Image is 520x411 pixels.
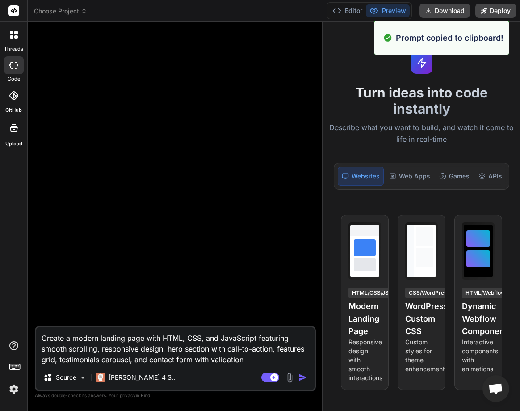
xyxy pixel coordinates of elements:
[79,374,87,381] img: Pick Models
[6,381,21,397] img: settings
[348,338,381,382] p: Responsive design with smooth interactions
[475,167,506,186] div: APIs
[462,300,495,338] h4: Dynamic Webflow Component
[482,375,509,402] a: Open chat
[36,327,315,365] textarea: Create a modern landing page with HTML, CSS, and JavaScript featuring smooth scrolling, responsiv...
[328,122,515,145] p: Describe what you want to build, and watch it come to life in real-time
[328,85,515,117] h1: Turn ideas into code instantly
[56,373,76,382] p: Source
[109,373,175,382] p: [PERSON_NAME] 4 S..
[298,373,307,382] img: icon
[348,288,392,298] div: HTML/CSS/JS
[383,32,392,44] img: alert
[120,393,136,398] span: privacy
[8,75,20,83] label: code
[348,300,381,338] h4: Modern Landing Page
[436,167,473,186] div: Games
[419,4,470,18] button: Download
[5,106,22,114] label: GitHub
[338,167,384,186] div: Websites
[366,4,410,17] button: Preview
[4,45,23,53] label: threads
[462,288,509,298] div: HTML/Webflow
[386,167,434,186] div: Web Apps
[285,373,295,383] img: attachment
[34,7,87,16] span: Choose Project
[405,288,453,298] div: CSS/WordPress
[396,32,503,44] p: Prompt copied to clipboard!
[35,391,316,400] p: Always double-check its answers. Your in Bind
[96,373,105,382] img: Claude 4 Sonnet
[462,338,495,373] p: Interactive components with animations
[405,338,438,373] p: Custom styles for theme enhancement
[5,140,22,148] label: Upload
[475,4,516,18] button: Deploy
[329,4,366,17] button: Editor
[405,300,438,338] h4: WordPress Custom CSS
